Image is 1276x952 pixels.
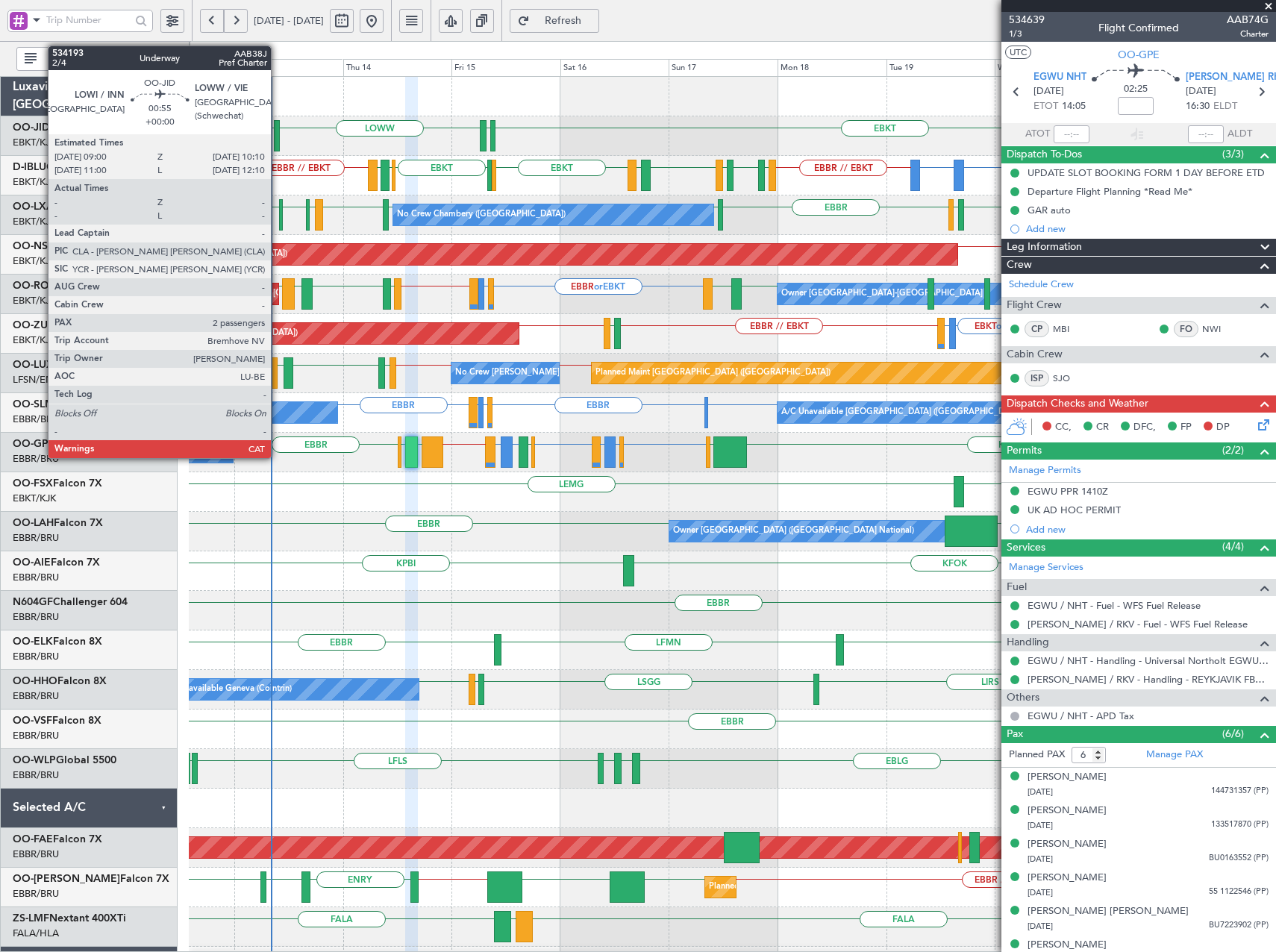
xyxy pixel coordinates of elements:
a: OO-WLPGlobal 5500 [13,755,116,765]
a: OO-FSXFalcon 7X [13,478,102,489]
a: OO-ROKCessna Citation CJ4 [13,281,155,291]
span: ETOT [1033,99,1058,114]
a: Schedule Crew [1009,278,1074,292]
span: OO-FAE [13,834,53,845]
span: 02:25 [1124,82,1148,97]
span: ALDT [1227,127,1252,142]
button: All Aircraft [16,47,162,71]
input: --:-- [1054,125,1089,143]
span: Dispatch To-Dos [1007,146,1082,163]
a: N604GFChallenger 604 [13,597,128,607]
span: N604GF [13,597,53,607]
span: 1/3 [1009,28,1045,40]
a: EGWU / NHT - APD Tax [1028,710,1134,722]
span: [DATE] [1186,84,1216,99]
a: EBBR/BRU [13,768,59,782]
div: Sun 17 [669,59,778,77]
span: 133517870 (PP) [1211,818,1269,831]
a: EBKT/KJK [13,215,56,228]
span: OO-ZUN [13,320,56,331]
button: Refresh [510,9,599,33]
div: [PERSON_NAME] [1028,871,1107,886]
a: OO-HHOFalcon 8X [13,676,107,686]
div: No Crew [PERSON_NAME] ([PERSON_NAME]) [455,362,634,384]
div: ISP [1025,370,1049,386]
div: No Crew Chambery ([GEOGRAPHIC_DATA]) [397,204,566,226]
span: [DATE] [1028,820,1053,831]
span: OO-GPE [1118,47,1160,63]
span: Dispatch Checks and Weather [1007,395,1148,413]
div: Fri 15 [451,59,560,77]
a: EGWU / NHT - Handling - Universal Northolt EGWU / NHT [1028,654,1269,667]
a: [PERSON_NAME] / RKV - Handling - REYKJAVIK FBO BY IAA ( [PERSON_NAME]/RKV ) [1028,673,1269,686]
a: EBBR/BRU [13,413,59,426]
span: OO-HHO [13,676,57,686]
div: [PERSON_NAME] [1028,837,1107,852]
div: UPDATE SLOT BOOKING FORM 1 DAY BEFORE ETD [1028,166,1265,179]
a: OO-GPEFalcon 900EX EASy II [13,439,160,449]
a: EBKT/KJK [13,175,56,189]
a: EBBR/BRU [13,571,59,584]
span: AAB74G [1227,12,1269,28]
a: OO-ELKFalcon 8X [13,636,102,647]
span: ELDT [1213,99,1237,114]
a: OO-LUXCessna Citation CJ4 [13,360,152,370]
a: EBKT/KJK [13,136,56,149]
span: OO-WLP [13,755,56,765]
span: OO-FSX [13,478,53,489]
span: OO-SLM [13,399,54,410]
span: (3/3) [1222,146,1244,162]
a: FALA/HLA [13,927,59,940]
span: 14:05 [1062,99,1086,114]
input: Trip Number [46,9,131,31]
span: D-IBLU [13,162,46,172]
span: OO-[PERSON_NAME] [13,874,120,884]
div: A/C Unavailable Geneva (Cointrin) [161,678,292,701]
div: Add new [1026,523,1269,536]
div: [PERSON_NAME] [PERSON_NAME] [1028,904,1189,919]
span: Refresh [533,16,594,26]
a: [PERSON_NAME] / RKV - Fuel - WFS Fuel Release [1028,618,1248,630]
span: Cabin Crew [1007,346,1063,363]
span: 144731357 (PP) [1211,785,1269,798]
span: BU7223902 (PP) [1209,919,1269,932]
a: EBKT/KJK [13,492,56,505]
a: Manage PAX [1146,748,1203,762]
span: DP [1216,420,1230,435]
div: Sat 16 [560,59,669,77]
span: OO-LAH [13,518,54,528]
span: BU0163552 (PP) [1209,852,1269,865]
a: EBBR/BRU [13,729,59,742]
a: EBBR/BRU [13,452,59,466]
span: Others [1007,689,1039,707]
span: Fuel [1007,579,1027,596]
a: OO-LAHFalcon 7X [13,518,103,528]
div: Planned Maint [GEOGRAPHIC_DATA] ([GEOGRAPHIC_DATA] National) [709,876,979,898]
span: Crew [1007,257,1032,274]
span: Leg Information [1007,239,1082,256]
span: DFC, [1133,420,1156,435]
a: OO-AIEFalcon 7X [13,557,100,568]
a: OO-JIDCessna CJ1 525 [13,122,127,133]
a: OO-FAEFalcon 7X [13,834,102,845]
a: OO-LXACessna Citation CJ4 [13,201,152,212]
span: OO-LUX [13,360,54,370]
a: EBBR/BRU [13,610,59,624]
a: EBKT/KJK [13,333,56,347]
span: OO-AIE [13,557,51,568]
span: All Aircraft [40,54,157,64]
span: (4/4) [1222,539,1244,554]
div: Planned Maint [GEOGRAPHIC_DATA] ([GEOGRAPHIC_DATA]) [595,362,831,384]
div: EGWU PPR 1410Z [1028,485,1108,498]
a: EBBR/BRU [13,887,59,901]
span: CR [1096,420,1109,435]
div: UK AD HOC PERMIT [1028,504,1121,516]
a: OO-ZUNCessna Citation CJ4 [13,320,154,331]
div: [DATE] [193,44,218,57]
div: Thu 14 [343,59,452,77]
span: Charter [1227,28,1269,40]
span: OO-NSG [13,241,56,251]
span: (2/2) [1222,442,1244,458]
a: LFSN/ENC [13,373,60,386]
div: Departure Flight Planning *Read Me* [1028,185,1192,198]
